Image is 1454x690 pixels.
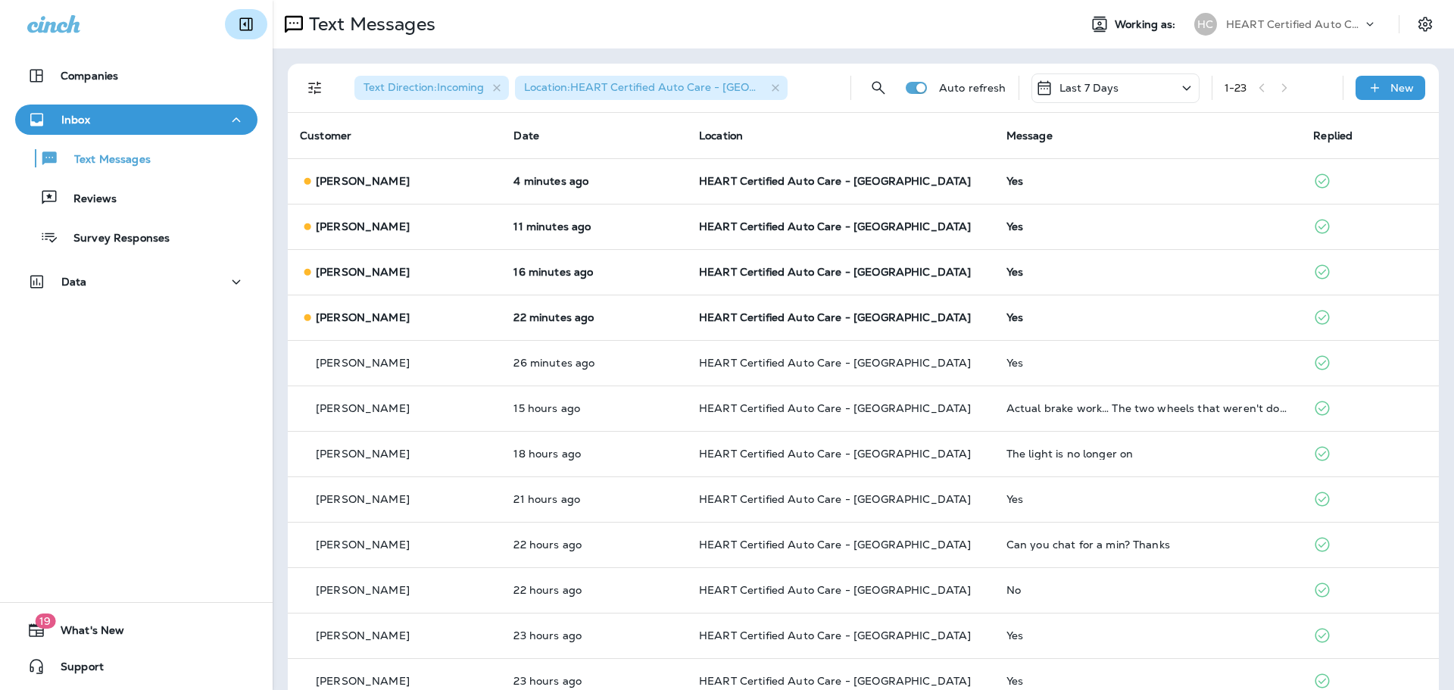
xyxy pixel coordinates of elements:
button: 19What's New [15,615,257,645]
span: What's New [45,624,124,642]
p: Data [61,276,87,288]
p: Inbox [61,114,90,126]
p: Reviews [58,192,117,207]
span: HEART Certified Auto Care - [GEOGRAPHIC_DATA] [699,629,971,642]
p: Text Messages [59,153,151,167]
div: Yes [1006,493,1290,505]
p: Sep 2, 2025 10:16 AM [513,629,675,642]
p: Sep 3, 2025 09:20 AM [513,220,675,233]
button: Inbox [15,105,257,135]
button: Reviews [15,182,257,214]
span: HEART Certified Auto Care - [GEOGRAPHIC_DATA] [699,356,971,370]
p: Sep 3, 2025 09:05 AM [513,357,675,369]
span: HEART Certified Auto Care - [GEOGRAPHIC_DATA] [699,492,971,506]
span: HEART Certified Auto Care - [GEOGRAPHIC_DATA] [699,311,971,324]
p: New [1390,82,1414,94]
p: Sep 2, 2025 10:15 AM [513,675,675,687]
p: [PERSON_NAME] [316,175,410,187]
p: Sep 3, 2025 09:27 AM [513,175,675,187]
div: Yes [1006,311,1290,323]
span: HEART Certified Auto Care - [GEOGRAPHIC_DATA] [699,401,971,415]
p: Sep 2, 2025 11:03 AM [513,539,675,551]
span: Support [45,660,104,679]
span: Replied [1313,129,1353,142]
div: Can you chat for a min? Thanks [1006,539,1290,551]
p: Text Messages [303,13,435,36]
button: Filters [300,73,330,103]
div: Text Direction:Incoming [354,76,509,100]
span: Message [1006,129,1053,142]
span: Location [699,129,743,142]
div: Location:HEART Certified Auto Care - [GEOGRAPHIC_DATA] [515,76,788,100]
span: Date [513,129,539,142]
p: [PERSON_NAME] [316,311,410,323]
span: Location : HEART Certified Auto Care - [GEOGRAPHIC_DATA] [524,80,838,94]
span: HEART Certified Auto Care - [GEOGRAPHIC_DATA] [699,674,971,688]
button: Settings [1412,11,1439,38]
p: HEART Certified Auto Care [1226,18,1362,30]
div: No [1006,584,1290,596]
button: Text Messages [15,142,257,174]
p: Sep 2, 2025 06:17 PM [513,402,675,414]
button: Data [15,267,257,297]
div: The light is no longer on [1006,448,1290,460]
p: [PERSON_NAME] [316,539,410,551]
p: Sep 2, 2025 12:31 PM [513,493,675,505]
div: Yes [1006,220,1290,233]
p: Companies [61,70,118,82]
button: Collapse Sidebar [225,9,267,39]
p: [PERSON_NAME] [316,266,410,278]
span: HEART Certified Auto Care - [GEOGRAPHIC_DATA] [699,583,971,597]
p: Survey Responses [58,232,170,246]
button: Companies [15,61,257,91]
button: Support [15,651,257,682]
div: HC [1194,13,1217,36]
span: HEART Certified Auto Care - [GEOGRAPHIC_DATA] [699,265,971,279]
p: [PERSON_NAME] [316,584,410,596]
span: Text Direction : Incoming [363,80,484,94]
div: Actual brake work… The two wheels that weren't done when the car was serviced a while back [1006,402,1290,414]
div: Yes [1006,675,1290,687]
p: [PERSON_NAME] [316,448,410,460]
div: Yes [1006,357,1290,369]
p: [PERSON_NAME] [316,402,410,414]
p: Auto refresh [939,82,1006,94]
button: Search Messages [863,73,894,103]
button: Survey Responses [15,221,257,253]
p: [PERSON_NAME] [316,357,410,369]
p: [PERSON_NAME] [316,493,410,505]
p: [PERSON_NAME] [316,220,410,233]
p: Sep 2, 2025 10:32 AM [513,584,675,596]
span: HEART Certified Auto Care - [GEOGRAPHIC_DATA] [699,220,971,233]
p: Sep 2, 2025 02:43 PM [513,448,675,460]
span: 19 [35,614,55,629]
p: [PERSON_NAME] [316,675,410,687]
div: Yes [1006,175,1290,187]
p: Sep 3, 2025 09:16 AM [513,266,675,278]
span: HEART Certified Auto Care - [GEOGRAPHIC_DATA] [699,538,971,551]
div: Yes [1006,266,1290,278]
div: 1 - 23 [1225,82,1247,94]
p: Sep 3, 2025 09:10 AM [513,311,675,323]
p: [PERSON_NAME] [316,629,410,642]
span: Customer [300,129,351,142]
span: HEART Certified Auto Care - [GEOGRAPHIC_DATA] [699,447,971,461]
span: Working as: [1115,18,1179,31]
div: Yes [1006,629,1290,642]
span: HEART Certified Auto Care - [GEOGRAPHIC_DATA] [699,174,971,188]
p: Last 7 Days [1059,82,1119,94]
